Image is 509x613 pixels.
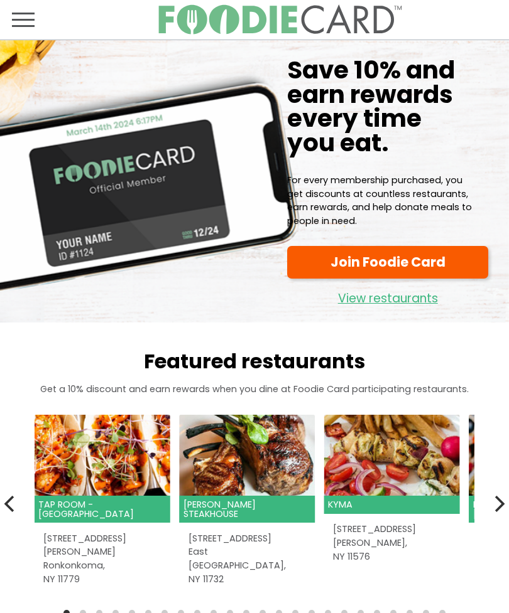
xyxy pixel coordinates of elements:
[9,383,500,397] p: Get a 10% discount and earn rewards when you dine at Foodie Card participating restaurants.
[9,349,500,373] h2: Featured restaurants
[35,496,170,523] header: Tap Room - [GEOGRAPHIC_DATA]
[189,532,306,586] address: [STREET_ADDRESS] East [GEOGRAPHIC_DATA], NY 11732
[287,58,473,156] h1: Save 10% and earn rewards every time you eat.
[287,283,488,309] a: View restaurants
[179,415,315,496] img: Rothmann's Steakhouse
[179,496,315,523] header: [PERSON_NAME] Steakhouse
[35,415,170,595] a: Tap Room - Ronkonkoma Tap Room - [GEOGRAPHIC_DATA] [STREET_ADDRESS][PERSON_NAME]Ronkonkoma,NY 11779
[35,415,170,496] img: Tap Room - Ronkonkoma
[324,415,460,496] img: Kyma
[43,532,161,586] address: [STREET_ADDRESS][PERSON_NAME] Ronkonkoma, NY 11779
[287,174,473,228] p: For every membership purchased, you get discounts at countless restaurants, earn rewards, and hel...
[324,496,460,514] header: Kyma
[287,246,488,279] a: Join Foodie Card
[157,4,403,35] img: FoodieCard; Eat, Drink, Save, Donate
[179,415,315,595] a: Rothmann's Steakhouse [PERSON_NAME] Steakhouse [STREET_ADDRESS]East [GEOGRAPHIC_DATA],NY 11732
[333,523,451,563] address: [STREET_ADDRESS] [PERSON_NAME], NY 11576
